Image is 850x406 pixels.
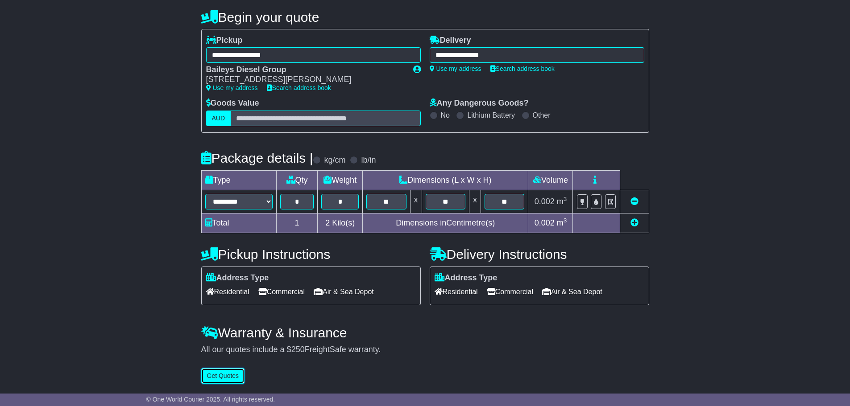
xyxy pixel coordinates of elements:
td: x [469,190,481,213]
td: x [410,190,422,213]
label: Pickup [206,36,243,45]
td: Total [201,213,276,233]
span: Air & Sea Depot [542,285,602,299]
span: Commercial [258,285,305,299]
span: Residential [206,285,249,299]
label: Other [533,111,551,119]
span: Residential [435,285,478,299]
a: Remove this item [630,197,639,206]
td: Kilo(s) [318,213,363,233]
td: 1 [276,213,318,233]
a: Add new item [630,218,639,227]
label: AUD [206,111,231,126]
label: Address Type [435,273,498,283]
a: Use my address [206,84,258,91]
h4: Package details | [201,151,313,165]
label: No [441,111,450,119]
label: Lithium Battery [467,111,515,119]
span: 250 [291,345,305,354]
td: Volume [528,170,573,190]
span: 0.002 [535,218,555,227]
label: lb/in [361,156,376,165]
sup: 3 [564,217,567,224]
td: Weight [318,170,363,190]
td: Type [201,170,276,190]
span: m [557,218,567,227]
h4: Begin your quote [201,10,649,25]
span: © One World Courier 2025. All rights reserved. [146,396,275,403]
label: Goods Value [206,98,259,108]
td: Dimensions in Centimetre(s) [363,213,528,233]
td: Qty [276,170,318,190]
div: All our quotes include a $ FreightSafe warranty. [201,345,649,355]
div: [STREET_ADDRESS][PERSON_NAME] [206,75,404,85]
button: Get Quotes [201,368,245,384]
span: m [557,197,567,206]
h4: Warranty & Insurance [201,325,649,340]
span: Commercial [487,285,533,299]
a: Search address book [267,84,331,91]
span: 2 [325,218,330,227]
a: Search address book [490,65,555,72]
span: 0.002 [535,197,555,206]
td: Dimensions (L x W x H) [363,170,528,190]
span: Air & Sea Depot [314,285,374,299]
h4: Delivery Instructions [430,247,649,262]
label: Any Dangerous Goods? [430,98,529,108]
div: Baileys Diesel Group [206,65,404,75]
label: Delivery [430,36,471,45]
h4: Pickup Instructions [201,247,421,262]
label: Address Type [206,273,269,283]
label: kg/cm [324,156,345,165]
sup: 3 [564,196,567,202]
a: Use my address [430,65,481,72]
